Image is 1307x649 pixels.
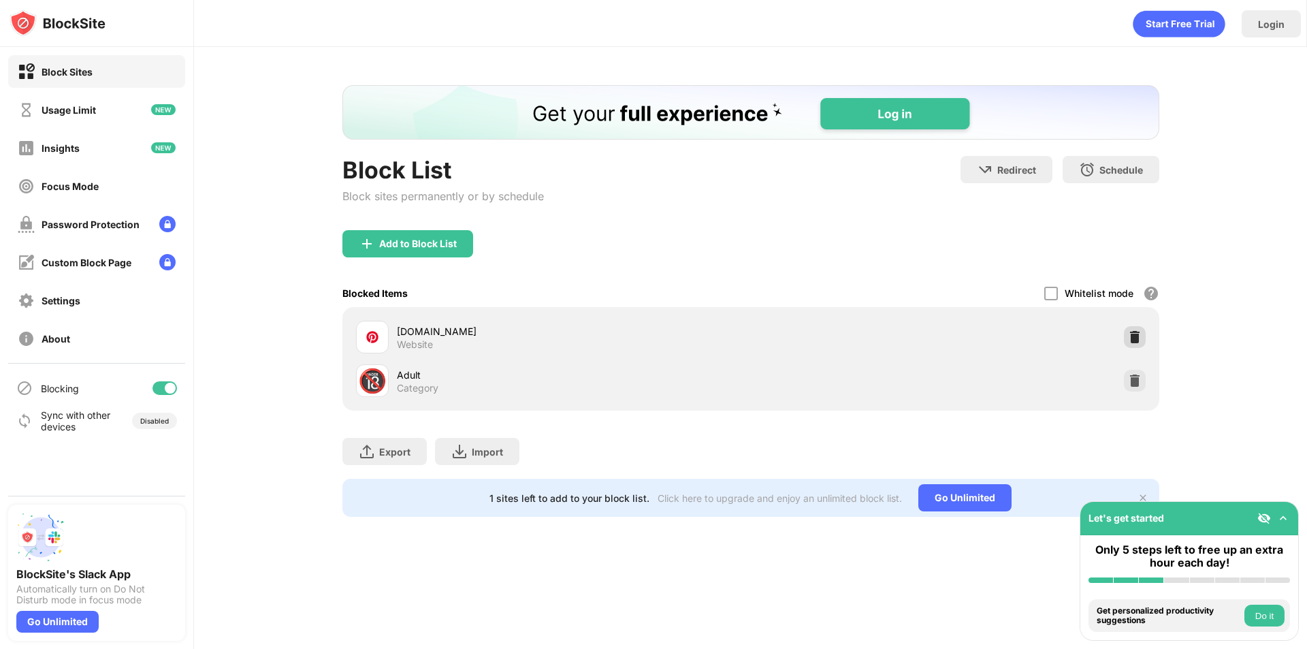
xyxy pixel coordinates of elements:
img: logo-blocksite.svg [10,10,106,37]
img: new-icon.svg [151,142,176,153]
div: Go Unlimited [918,484,1012,511]
iframe: Banner [342,85,1159,140]
div: Let's get started [1088,512,1164,524]
img: settings-off.svg [18,292,35,309]
img: new-icon.svg [151,104,176,115]
div: Click here to upgrade and enjoy an unlimited block list. [658,492,902,504]
div: Export [379,446,410,458]
img: blocking-icon.svg [16,380,33,396]
div: Schedule [1099,164,1143,176]
div: Website [397,338,433,351]
div: Adult [397,368,751,382]
div: Password Protection [42,219,140,230]
div: Category [397,382,438,394]
div: About [42,333,70,345]
div: Blocking [41,383,79,394]
img: focus-off.svg [18,178,35,195]
img: lock-menu.svg [159,216,176,232]
div: Login [1258,18,1285,30]
div: Insights [42,142,80,154]
div: 🔞 [358,367,387,395]
div: Usage Limit [42,104,96,116]
img: customize-block-page-off.svg [18,254,35,271]
img: eye-not-visible.svg [1257,511,1271,525]
img: about-off.svg [18,330,35,347]
div: animation [1133,10,1225,37]
div: Automatically turn on Do Not Disturb mode in focus mode [16,584,177,605]
div: Block List [342,156,544,184]
img: password-protection-off.svg [18,216,35,233]
div: Disabled [140,417,169,425]
div: Block Sites [42,66,93,78]
div: Only 5 steps left to free up an extra hour each day! [1088,543,1290,569]
img: sync-icon.svg [16,413,33,429]
div: Go Unlimited [16,611,99,633]
img: x-button.svg [1137,492,1148,503]
img: time-usage-off.svg [18,101,35,118]
div: Sync with other devices [41,409,111,432]
img: lock-menu.svg [159,254,176,270]
button: Do it [1244,605,1285,627]
div: Redirect [997,164,1036,176]
div: Focus Mode [42,180,99,192]
div: Import [472,446,503,458]
div: BlockSite's Slack App [16,567,177,581]
div: Custom Block Page [42,257,131,268]
img: omni-setup-toggle.svg [1276,511,1290,525]
img: block-on.svg [18,63,35,80]
img: push-slack.svg [16,513,65,562]
div: Whitelist mode [1065,287,1133,299]
div: [DOMAIN_NAME] [397,324,751,338]
img: insights-off.svg [18,140,35,157]
div: Settings [42,295,80,306]
img: favicons [364,329,381,345]
div: Blocked Items [342,287,408,299]
div: Get personalized productivity suggestions [1097,606,1241,626]
div: Add to Block List [379,238,457,249]
div: Block sites permanently or by schedule [342,189,544,203]
div: 1 sites left to add to your block list. [489,492,649,504]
